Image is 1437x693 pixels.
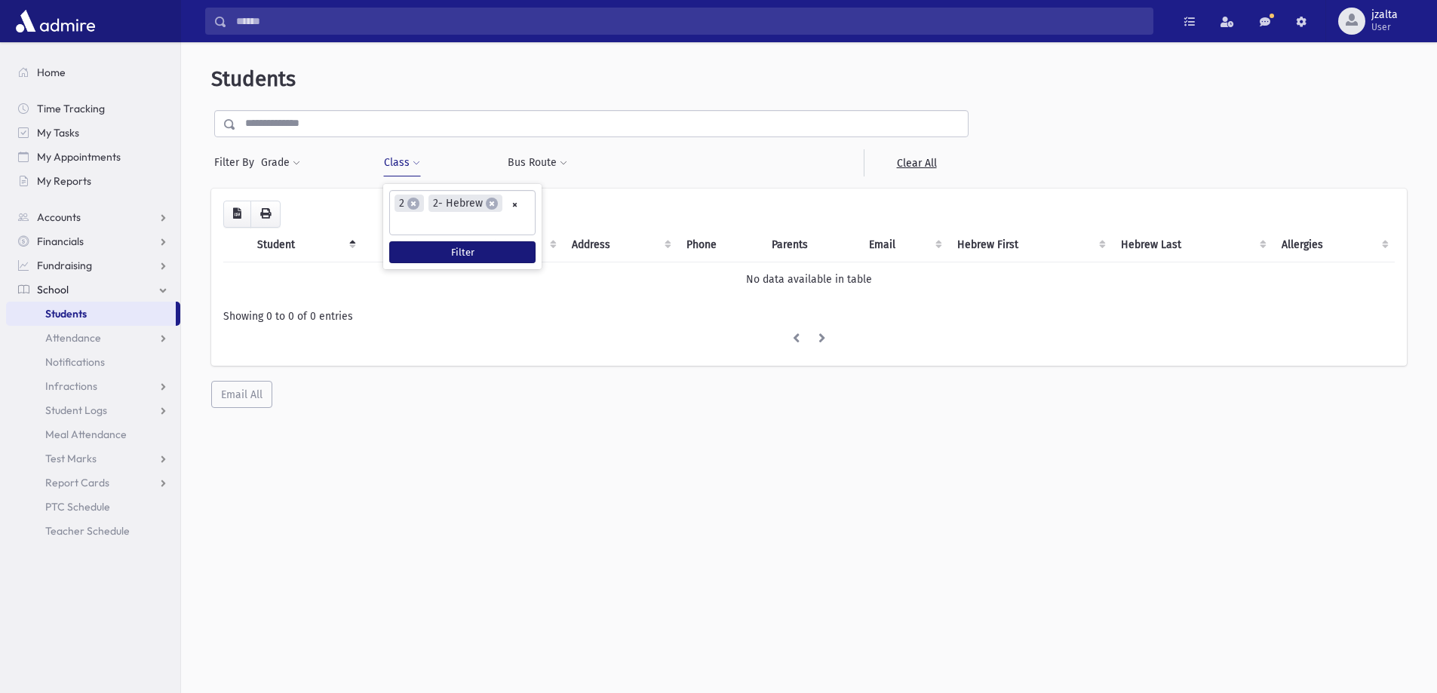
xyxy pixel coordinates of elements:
[6,169,180,193] a: My Reports
[37,102,105,115] span: Time Tracking
[6,229,180,253] a: Financials
[486,198,498,210] span: ×
[1371,9,1398,21] span: jzalta
[37,66,66,79] span: Home
[260,149,301,176] button: Grade
[37,259,92,272] span: Fundraising
[45,403,107,417] span: Student Logs
[37,174,91,188] span: My Reports
[211,381,272,408] button: Email All
[763,228,860,262] th: Parents
[864,149,969,176] a: Clear All
[45,476,109,489] span: Report Cards
[45,355,105,369] span: Notifications
[6,519,180,543] a: Teacher Schedule
[37,235,84,248] span: Financials
[6,422,180,446] a: Meal Attendance
[6,471,180,495] a: Report Cards
[6,278,180,302] a: School
[223,201,251,228] button: CSV
[250,201,281,228] button: Print
[6,398,180,422] a: Student Logs
[37,283,69,296] span: School
[1273,228,1395,262] th: Allergies: activate to sort column ascending
[6,326,180,350] a: Attendance
[948,228,1111,262] th: Hebrew First: activate to sort column ascending
[45,500,110,514] span: PTC Schedule
[223,262,1395,296] td: No data available in table
[45,379,97,393] span: Infractions
[214,155,260,170] span: Filter By
[1371,21,1398,33] span: User
[563,228,677,262] th: Address: activate to sort column ascending
[45,524,130,538] span: Teacher Schedule
[37,126,79,140] span: My Tasks
[211,66,296,91] span: Students
[45,331,101,345] span: Attendance
[6,302,176,326] a: Students
[389,241,536,263] button: Filter
[227,8,1153,35] input: Search
[383,149,421,176] button: Class
[6,121,180,145] a: My Tasks
[407,198,419,210] span: ×
[6,495,180,519] a: PTC Schedule
[6,350,180,374] a: Notifications
[860,228,948,262] th: Email: activate to sort column ascending
[6,253,180,278] a: Fundraising
[6,145,180,169] a: My Appointments
[1112,228,1273,262] th: Hebrew Last: activate to sort column ascending
[45,452,97,465] span: Test Marks
[248,228,362,262] th: Student: activate to sort column descending
[6,374,180,398] a: Infractions
[677,228,763,262] th: Phone
[507,149,568,176] button: Bus Route
[6,446,180,471] a: Test Marks
[6,205,180,229] a: Accounts
[6,60,180,84] a: Home
[511,196,518,213] span: Remove all items
[6,97,180,121] a: Time Tracking
[45,307,87,320] span: Students
[395,195,424,212] li: 2
[37,210,81,224] span: Accounts
[428,195,502,212] li: 2- Hebrew
[37,150,121,164] span: My Appointments
[12,6,99,36] img: AdmirePro
[223,308,1395,324] div: Showing 0 to 0 of 0 entries
[45,428,127,441] span: Meal Attendance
